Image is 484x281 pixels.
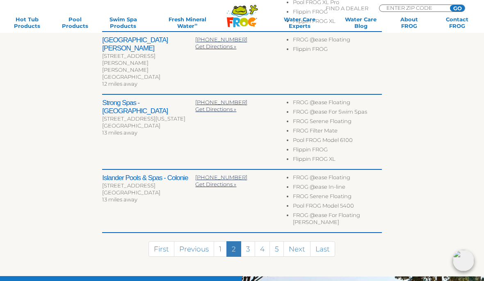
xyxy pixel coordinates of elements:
[450,5,465,11] input: GO
[293,127,382,137] li: FROG Filter Mate
[293,18,382,27] li: Flippin FROG XL
[102,196,137,203] span: 13 miles away
[293,46,382,55] li: Flippin FROG
[293,183,382,193] li: FROG @ease In-line
[174,241,214,257] a: Previous
[390,16,428,29] a: AboutFROG
[293,99,382,108] li: FROG @ease Floating
[310,241,335,257] a: Last
[293,146,382,155] li: Flippin FROG
[293,174,382,183] li: FROG @ease Floating
[102,53,195,66] div: [STREET_ADDRESS][PERSON_NAME]
[293,137,382,146] li: Pool FROG Model 6100
[293,36,382,46] li: FROG @ease Floating
[102,189,195,196] div: [GEOGRAPHIC_DATA]
[226,241,241,257] a: 2
[195,106,236,112] a: Get Directions »
[56,16,94,29] a: PoolProducts
[102,174,195,182] h2: Islander Pools & Spas - Colonie
[102,115,195,122] div: [STREET_ADDRESS][US_STATE]
[293,118,382,127] li: FROG Serene Floating
[293,212,382,228] li: FROG @ease For Floating [PERSON_NAME]
[283,241,310,257] a: Next
[453,250,474,271] img: openIcon
[195,43,236,50] a: Get Directions »
[195,181,236,187] a: Get Directions »
[195,36,247,43] a: [PHONE_NUMBER]
[195,99,247,105] a: [PHONE_NUMBER]
[255,241,270,257] a: 4
[214,241,227,257] a: 1
[293,193,382,202] li: FROG Serene Floating
[102,66,195,80] div: [PERSON_NAME][GEOGRAPHIC_DATA]
[102,99,195,115] h2: Strong Spas - [GEOGRAPHIC_DATA]
[386,5,441,11] input: Zip Code Form
[102,36,195,53] h2: [GEOGRAPHIC_DATA][PERSON_NAME]
[102,129,137,136] span: 13 miles away
[148,241,174,257] a: First
[102,182,195,189] div: [STREET_ADDRESS]
[102,122,195,129] div: [GEOGRAPHIC_DATA]
[293,202,382,212] li: Pool FROG Model 5400
[102,80,137,87] span: 12 miles away
[8,16,46,29] a: Hot TubProducts
[241,241,255,257] a: 3
[438,16,476,29] a: ContactFROG
[195,174,247,180] a: [PHONE_NUMBER]
[293,155,382,165] li: Flippin FROG XL
[269,241,284,257] a: 5
[293,108,382,118] li: FROG @ease For Swim Spas
[293,8,382,18] li: Flippin FROG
